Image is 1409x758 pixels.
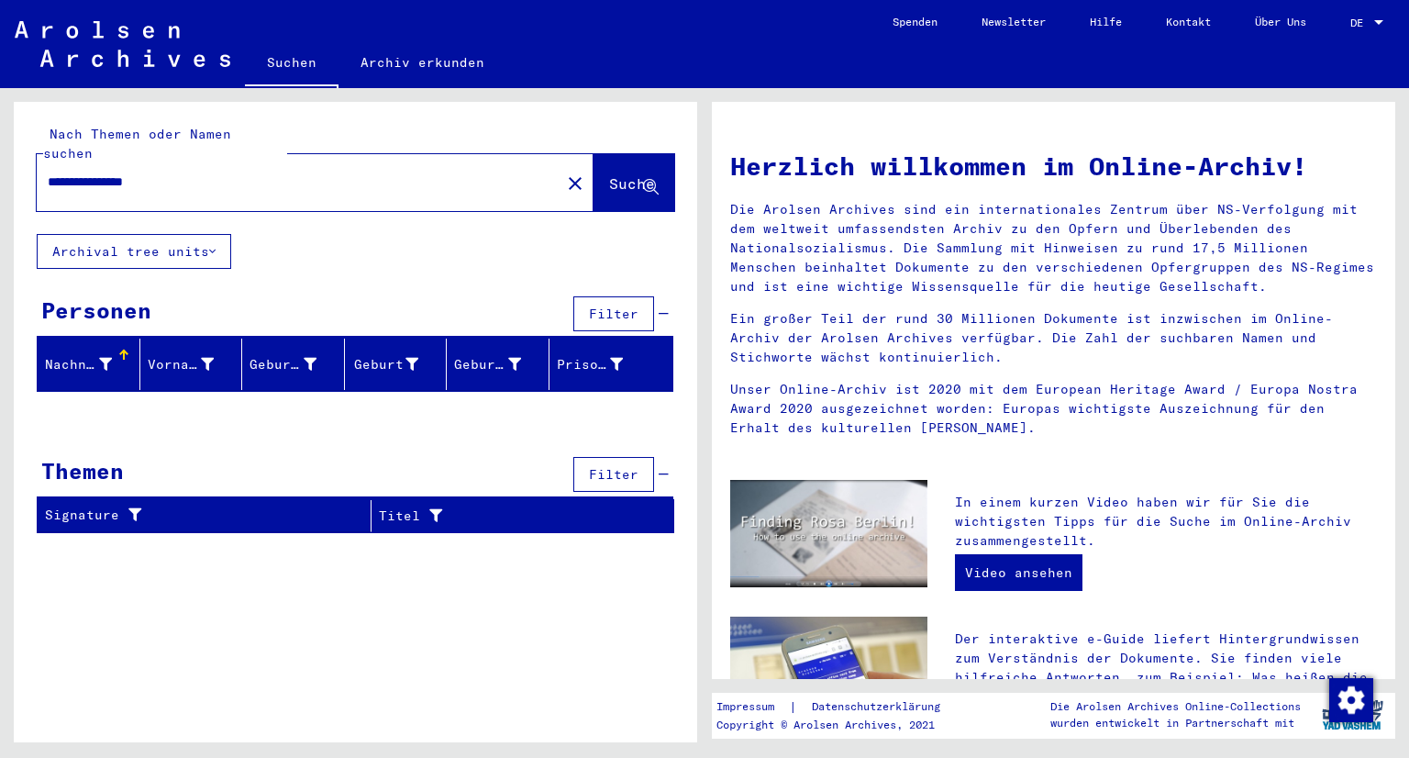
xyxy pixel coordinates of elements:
[250,355,316,374] div: Geburtsname
[15,21,230,67] img: Arolsen_neg.svg
[564,173,586,195] mat-icon: close
[338,40,506,84] a: Archiv erkunden
[557,164,594,201] button: Clear
[45,501,371,530] div: Signature
[250,350,344,379] div: Geburtsname
[716,717,962,733] p: Copyright © Arolsen Archives, 2021
[45,355,112,374] div: Nachname
[379,507,628,526] div: Titel
[730,309,1377,367] p: Ein großer Teil der rund 30 Millionen Dokumente ist inzwischen im Online-Archiv der Arolsen Archi...
[557,355,624,374] div: Prisoner #
[447,339,549,390] mat-header-cell: Geburtsdatum
[1050,698,1301,715] p: Die Arolsen Archives Online-Collections
[730,617,927,749] img: eguide.jpg
[379,501,651,530] div: Titel
[573,457,654,492] button: Filter
[716,697,962,717] div: |
[1350,17,1370,29] span: DE
[594,154,674,211] button: Suche
[730,380,1377,438] p: Unser Online-Archiv ist 2020 mit dem European Heritage Award / Europa Nostra Award 2020 ausgezeic...
[352,355,419,374] div: Geburt‏
[45,506,348,525] div: Signature
[41,294,151,327] div: Personen
[140,339,243,390] mat-header-cell: Vorname
[345,339,448,390] mat-header-cell: Geburt‏
[242,339,345,390] mat-header-cell: Geburtsname
[955,554,1082,591] a: Video ansehen
[955,493,1377,551] p: In einem kurzen Video haben wir für Sie die wichtigsten Tipps für die Suche im Online-Archiv zusa...
[148,350,242,379] div: Vorname
[716,697,789,717] a: Impressum
[955,630,1377,726] p: Der interaktive e-Guide liefert Hintergrundwissen zum Verständnis der Dokumente. Sie finden viele...
[45,350,139,379] div: Nachname
[1050,715,1301,731] p: wurden entwickelt in Partnerschaft mit
[38,339,140,390] mat-header-cell: Nachname
[730,147,1377,185] h1: Herzlich willkommen im Online-Archiv!
[589,466,638,483] span: Filter
[797,697,962,717] a: Datenschutzerklärung
[1318,692,1387,738] img: yv_logo.png
[37,234,231,269] button: Archival tree units
[549,339,673,390] mat-header-cell: Prisoner #
[573,296,654,331] button: Filter
[148,355,215,374] div: Vorname
[557,350,651,379] div: Prisoner #
[454,350,549,379] div: Geburtsdatum
[589,306,638,322] span: Filter
[609,174,655,193] span: Suche
[352,350,447,379] div: Geburt‏
[43,126,231,162] mat-label: Nach Themen oder Namen suchen
[1329,678,1373,722] img: Zustimmung ändern
[730,200,1377,296] p: Die Arolsen Archives sind ein internationales Zentrum über NS-Verfolgung mit dem weltweit umfasse...
[730,480,927,587] img: video.jpg
[454,355,521,374] div: Geburtsdatum
[41,454,124,487] div: Themen
[245,40,338,88] a: Suchen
